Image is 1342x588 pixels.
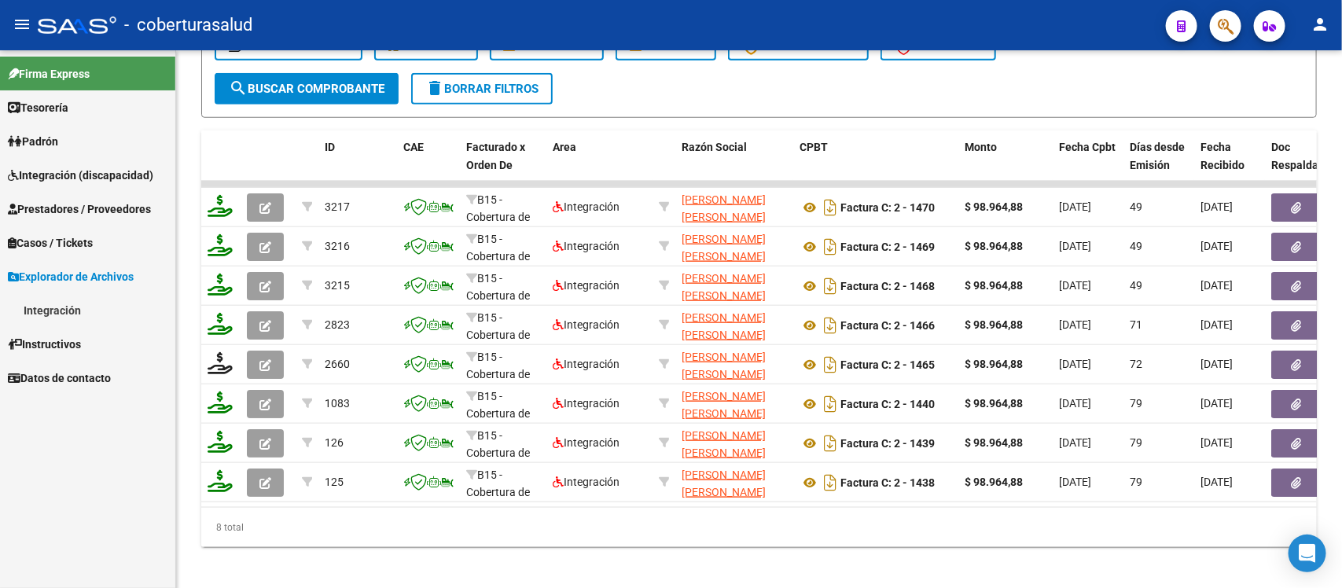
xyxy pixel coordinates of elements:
strong: $ 98.964,88 [965,476,1023,488]
span: [PERSON_NAME] [PERSON_NAME] [682,351,766,381]
mat-icon: delete [425,79,444,97]
span: Fecha Cpbt [1059,141,1116,153]
span: [DATE] [1200,318,1233,331]
span: [DATE] [1059,279,1091,292]
strong: Factura C: 2 - 1438 [840,476,935,489]
span: 3216 [325,240,350,252]
span: [DATE] [1059,476,1091,488]
span: [DATE] [1200,240,1233,252]
i: Descargar documento [820,313,840,338]
span: [DATE] [1200,358,1233,370]
span: 79 [1130,476,1142,488]
strong: Factura C: 2 - 1440 [840,398,935,410]
span: Días desde Emisión [1130,141,1185,171]
span: Integración [553,279,620,292]
i: Descargar documento [820,234,840,259]
div: 23342268064 [682,309,787,342]
i: Descargar documento [820,274,840,299]
span: ID [325,141,335,153]
span: Integración [553,436,620,449]
span: [DATE] [1059,397,1091,410]
span: Fecha Recibido [1200,141,1245,171]
span: [DATE] [1059,318,1091,331]
datatable-header-cell: Fecha Cpbt [1053,130,1123,200]
datatable-header-cell: Facturado x Orden De [460,130,546,200]
strong: $ 98.964,88 [965,279,1023,292]
span: B15 - Cobertura de Salud [466,233,530,281]
span: B15 - Cobertura de Salud [466,272,530,321]
datatable-header-cell: Area [546,130,653,200]
datatable-header-cell: CAE [397,130,460,200]
span: Razón Social [682,141,747,153]
div: 23342268064 [682,348,787,381]
span: Area [553,141,576,153]
span: [PERSON_NAME] [PERSON_NAME] [682,429,766,460]
span: 2823 [325,318,350,331]
span: Integración [553,200,620,213]
span: [DATE] [1059,436,1091,449]
span: 1083 [325,397,350,410]
strong: $ 98.964,88 [965,436,1023,449]
span: Integración [553,476,620,488]
button: Buscar Comprobante [215,73,399,105]
span: [PERSON_NAME] [PERSON_NAME] [682,272,766,303]
span: 126 [325,436,344,449]
span: 79 [1130,436,1142,449]
span: 2660 [325,358,350,370]
span: 71 [1130,318,1142,331]
datatable-header-cell: Razón Social [675,130,793,200]
strong: Factura C: 2 - 1465 [840,358,935,371]
span: B15 - Cobertura de Salud [466,429,530,478]
span: [DATE] [1200,476,1233,488]
span: 72 [1130,358,1142,370]
span: 49 [1130,240,1142,252]
span: 3215 [325,279,350,292]
mat-icon: search [229,79,248,97]
span: Firma Express [8,65,90,83]
div: 23342268064 [682,388,787,421]
span: CAE [403,141,424,153]
datatable-header-cell: ID [318,130,397,200]
i: Descargar documento [820,195,840,220]
span: Integración (discapacidad) [8,167,153,184]
span: B15 - Cobertura de Salud [466,193,530,242]
span: 125 [325,476,344,488]
span: Integración [553,397,620,410]
span: B15 - Cobertura de Salud [466,469,530,517]
span: Padrón [8,133,58,150]
div: 23342268064 [682,191,787,224]
span: [DATE] [1059,358,1091,370]
mat-icon: person [1311,15,1329,34]
strong: Factura C: 2 - 1470 [840,201,935,214]
span: Facturado x Orden De [466,141,525,171]
mat-icon: menu [13,15,31,34]
i: Descargar documento [820,352,840,377]
i: Descargar documento [820,391,840,417]
strong: $ 98.964,88 [965,318,1023,331]
div: 23342268064 [682,230,787,263]
span: Monto [965,141,997,153]
div: 8 total [201,508,1317,547]
strong: Factura C: 2 - 1466 [840,319,935,332]
span: [PERSON_NAME] [PERSON_NAME] [682,469,766,499]
span: [PERSON_NAME] [PERSON_NAME] [682,311,766,342]
span: B15 - Cobertura de Salud [466,311,530,360]
span: Integración [553,318,620,331]
span: [DATE] [1059,240,1091,252]
span: CAE SIN CARGAR [742,38,855,52]
strong: $ 98.964,88 [965,240,1023,252]
span: Tesorería [8,99,68,116]
datatable-header-cell: Monto [958,130,1053,200]
datatable-header-cell: CPBT [793,130,958,200]
span: [DATE] [1059,200,1091,213]
span: B15 - Cobertura de Salud [466,351,530,399]
span: Casos / Tickets [8,234,93,252]
datatable-header-cell: Días desde Emisión [1123,130,1194,200]
span: [PERSON_NAME] [PERSON_NAME] [682,233,766,263]
datatable-header-cell: Fecha Recibido [1194,130,1265,200]
div: 23342268064 [682,270,787,303]
i: Descargar documento [820,431,840,456]
span: Integración [553,240,620,252]
span: Integración [553,358,620,370]
span: [PERSON_NAME] [PERSON_NAME] [682,193,766,224]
